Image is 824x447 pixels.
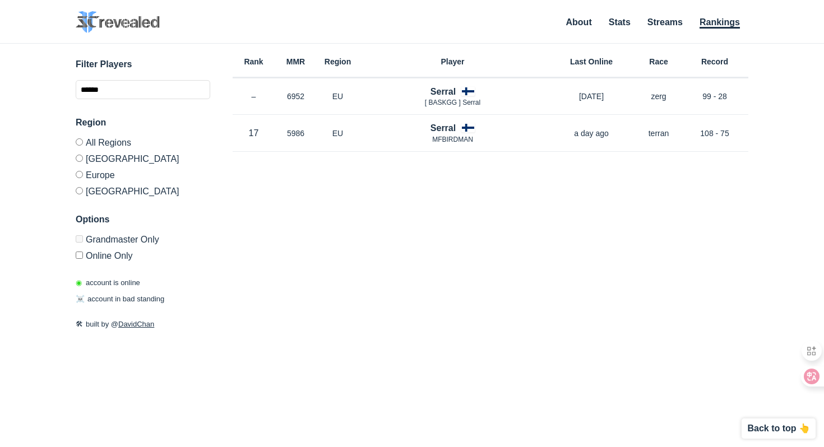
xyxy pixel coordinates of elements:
[76,171,83,178] input: Europe
[430,85,456,98] h4: Serral
[118,320,154,328] a: DavidChan
[275,58,317,66] h6: MMR
[681,58,748,66] h6: Record
[747,424,810,433] p: Back to top 👆
[76,247,210,260] label: Only show accounts currently laddering
[76,116,210,129] h3: Region
[76,277,140,288] p: account is online
[76,252,83,259] input: Online Only
[76,183,210,196] label: [GEOGRAPHIC_DATA]
[76,11,160,33] img: SC2 Revealed
[425,99,480,106] span: [ BASKGG ] Serral
[76,58,210,71] h3: Filter Players
[547,58,636,66] h6: Last Online
[233,91,275,102] p: –
[76,150,210,166] label: [GEOGRAPHIC_DATA]
[432,136,473,143] span: MFBIRDMAN
[547,128,636,139] p: a day ago
[317,128,359,139] p: EU
[76,213,210,226] h3: Options
[317,58,359,66] h6: Region
[275,91,317,102] p: 6952
[76,138,210,150] label: All Regions
[681,128,748,139] p: 108 - 75
[76,138,83,146] input: All Regions
[609,17,631,27] a: Stats
[76,187,83,194] input: [GEOGRAPHIC_DATA]
[76,295,85,303] span: ☠️
[359,58,547,66] h6: Player
[76,278,82,287] span: ◉
[233,58,275,66] h6: Rank
[76,235,83,243] input: Grandmaster Only
[76,320,83,328] span: 🛠
[76,166,210,183] label: Europe
[233,127,275,139] p: 17
[76,294,164,305] p: account in bad standing
[547,91,636,102] p: [DATE]
[636,91,681,102] p: zerg
[636,128,681,139] p: terran
[76,235,210,247] label: Only Show accounts currently in Grandmaster
[430,122,456,134] h4: Serral
[700,17,740,29] a: Rankings
[275,128,317,139] p: 5986
[647,17,683,27] a: Streams
[76,155,83,162] input: [GEOGRAPHIC_DATA]
[566,17,592,27] a: About
[681,91,748,102] p: 99 - 28
[76,319,210,330] p: built by @
[317,91,359,102] p: EU
[636,58,681,66] h6: Race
